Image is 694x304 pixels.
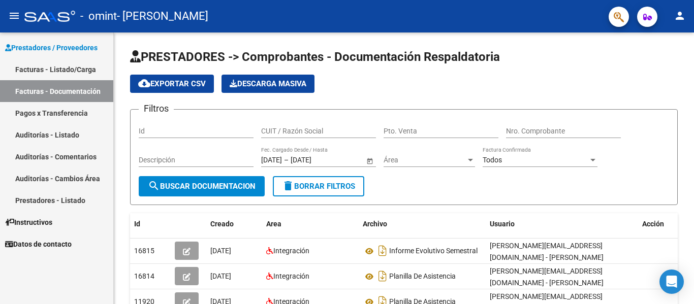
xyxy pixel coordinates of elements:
span: Exportar CSV [138,79,206,88]
span: Integración [273,247,309,255]
span: [PERSON_NAME][EMAIL_ADDRESS][DOMAIN_NAME] - [PERSON_NAME] [490,242,604,261]
datatable-header-cell: Area [262,213,359,235]
span: [PERSON_NAME][EMAIL_ADDRESS][DOMAIN_NAME] - [PERSON_NAME] [490,267,604,287]
span: Descarga Masiva [230,79,306,88]
mat-icon: menu [8,10,20,22]
i: Descargar documento [376,243,389,259]
span: Instructivos [5,217,52,228]
datatable-header-cell: Creado [206,213,262,235]
span: Área [384,156,466,164]
datatable-header-cell: Id [130,213,171,235]
span: Prestadores / Proveedores [5,42,98,53]
span: Id [134,220,140,228]
span: Integración [273,272,309,280]
datatable-header-cell: Archivo [359,213,486,235]
datatable-header-cell: Acción [638,213,689,235]
span: Datos de contacto [5,239,72,250]
div: Open Intercom Messenger [659,269,684,294]
span: [DATE] [210,272,231,280]
span: Area [266,220,281,228]
button: Descarga Masiva [222,75,314,93]
span: [DATE] [210,247,231,255]
span: Borrar Filtros [282,182,355,191]
span: Acción [642,220,664,228]
button: Buscar Documentacion [139,176,265,196]
button: Exportar CSV [130,75,214,93]
button: Open calendar [364,155,375,166]
h3: Filtros [139,102,174,116]
mat-icon: person [674,10,686,22]
span: Buscar Documentacion [148,182,256,191]
span: – [284,156,289,164]
span: Archivo [363,220,387,228]
span: 16815 [134,247,154,255]
span: PRESTADORES -> Comprobantes - Documentación Respaldatoria [130,50,500,64]
button: Borrar Filtros [273,176,364,196]
span: Planilla De Asistencia [389,273,456,281]
input: Start date [261,156,282,164]
i: Descargar documento [376,268,389,284]
mat-icon: search [148,180,160,192]
mat-icon: cloud_download [138,77,150,89]
span: Creado [210,220,234,228]
span: - omint [80,5,117,27]
app-download-masive: Descarga masiva de comprobantes (adjuntos) [222,75,314,93]
span: - [PERSON_NAME] [117,5,208,27]
mat-icon: delete [282,180,294,192]
span: Todos [483,156,502,164]
datatable-header-cell: Usuario [486,213,638,235]
span: 16814 [134,272,154,280]
span: Usuario [490,220,515,228]
span: Informe Evolutivo Semestral [389,247,478,255]
input: End date [291,156,340,164]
